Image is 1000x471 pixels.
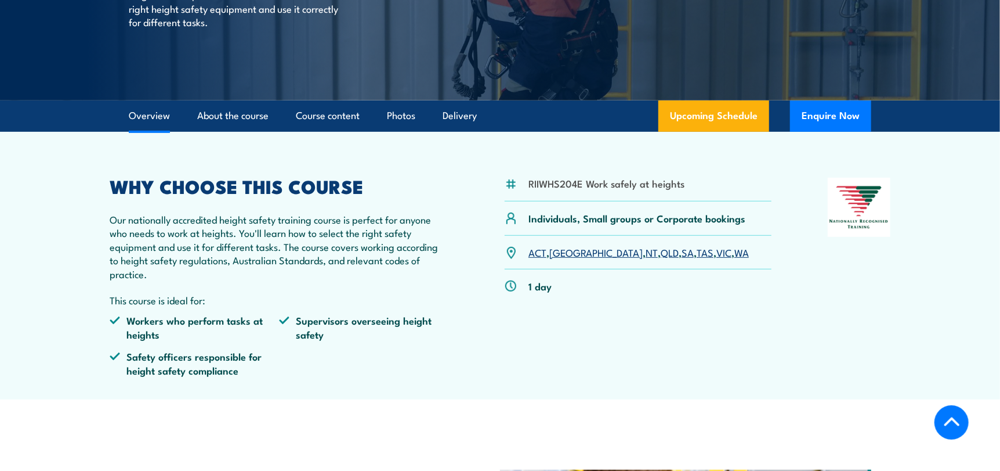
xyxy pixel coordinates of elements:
[110,293,448,307] p: This course is ideal for:
[279,314,448,341] li: Supervisors overseeing height safety
[716,245,731,259] a: VIC
[828,178,890,237] img: Nationally Recognised Training logo.
[549,245,643,259] a: [GEOGRAPHIC_DATA]
[658,100,769,132] a: Upcoming Schedule
[528,177,684,190] li: RIIWHS204E Work safely at heights
[110,213,448,281] p: Our nationally accredited height safety training course is perfect for anyone who needs to work a...
[110,350,279,377] li: Safety officers responsible for height safety compliance
[528,279,552,293] p: 1 day
[734,245,749,259] a: WA
[129,100,170,131] a: Overview
[528,245,546,259] a: ACT
[110,178,448,194] h2: WHY CHOOSE THIS COURSE
[682,245,694,259] a: SA
[697,245,713,259] a: TAS
[197,100,269,131] a: About the course
[387,100,415,131] a: Photos
[296,100,360,131] a: Course content
[528,246,749,259] p: , , , , , , ,
[790,100,871,132] button: Enquire Now
[661,245,679,259] a: QLD
[443,100,477,131] a: Delivery
[528,211,745,225] p: Individuals, Small groups or Corporate bookings
[646,245,658,259] a: NT
[110,314,279,341] li: Workers who perform tasks at heights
